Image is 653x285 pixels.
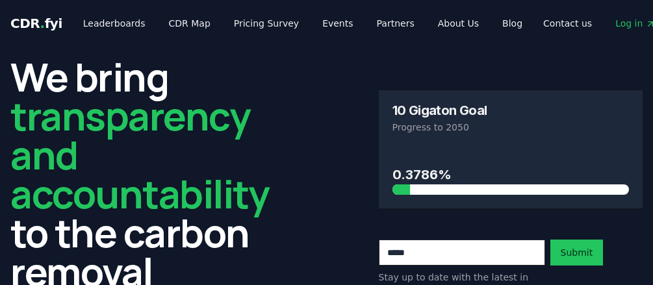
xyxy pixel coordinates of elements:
[550,240,604,266] button: Submit
[159,12,221,35] a: CDR Map
[366,12,425,35] a: Partners
[73,12,156,35] a: Leaderboards
[40,16,45,31] span: .
[533,12,602,35] a: Contact us
[392,165,630,184] h3: 0.3786%
[492,12,533,35] a: Blog
[10,14,62,32] a: CDR.fyi
[392,121,630,134] p: Progress to 2050
[428,12,489,35] a: About Us
[392,104,487,117] h3: 10 Gigaton Goal
[10,89,269,220] span: transparency and accountability
[10,16,62,31] span: CDR fyi
[312,12,363,35] a: Events
[224,12,309,35] a: Pricing Survey
[73,12,533,35] nav: Main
